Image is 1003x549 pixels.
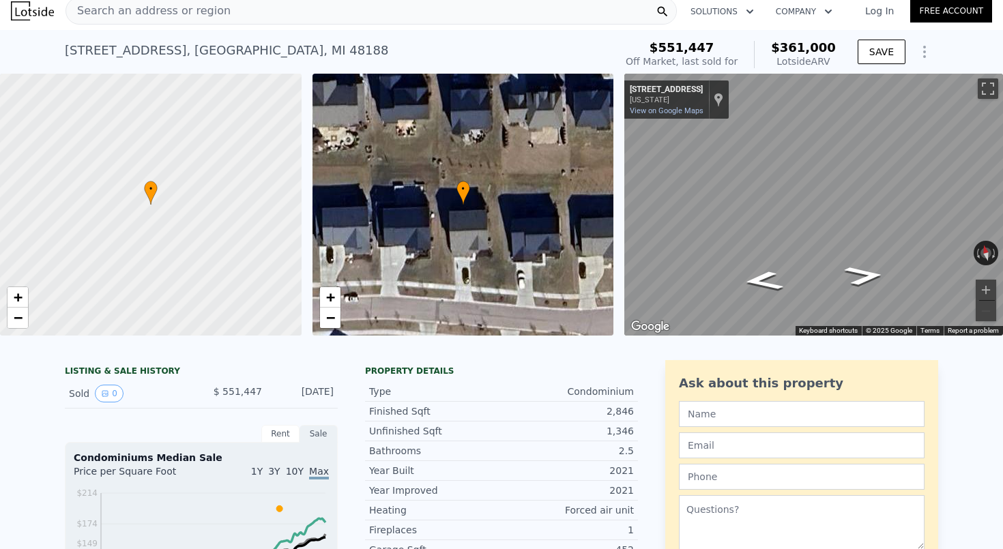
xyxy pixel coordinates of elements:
img: Google [628,318,673,336]
div: Heating [369,503,501,517]
div: Property details [365,366,638,376]
div: Price per Square Foot [74,464,201,486]
button: Keyboard shortcuts [799,326,858,336]
a: Show location on map [714,92,723,107]
a: Report a problem [948,327,999,334]
div: • [144,181,158,205]
span: • [456,183,470,195]
a: Open this area in Google Maps (opens a new window) [628,318,673,336]
a: Zoom in [320,287,340,308]
div: Unfinished Sqft [369,424,501,438]
div: Ask about this property [679,374,925,393]
div: [DATE] [273,385,334,402]
img: Lotside [11,1,54,20]
button: Toggle fullscreen view [978,78,998,99]
div: Finished Sqft [369,404,501,418]
tspan: $214 [76,488,98,498]
a: Zoom out [8,308,28,328]
div: Forced air unit [501,503,634,517]
path: Go East, Woodford Dr [828,261,901,290]
div: Off Market, last sold for [626,55,738,68]
div: Year Built [369,464,501,477]
div: [US_STATE] [630,95,703,104]
span: 3Y [268,466,280,477]
button: Show Options [911,38,938,65]
span: + [14,288,23,306]
button: Rotate clockwise [991,241,999,265]
button: Rotate counterclockwise [974,241,981,265]
a: Terms (opens in new tab) [920,327,940,334]
div: • [456,181,470,205]
input: Phone [679,464,925,490]
div: 2,846 [501,404,634,418]
div: Year Improved [369,484,501,497]
span: 1Y [251,466,263,477]
span: Search an address or region [66,3,231,19]
span: $ 551,447 [214,386,262,397]
div: Lotside ARV [771,55,836,68]
span: Max [309,466,329,479]
span: • [144,183,158,195]
button: Reset the view [978,240,993,267]
div: Bathrooms [369,444,501,458]
div: Sale [300,425,338,443]
button: Zoom out [976,301,996,321]
button: SAVE [858,40,905,64]
div: LISTING & SALE HISTORY [65,366,338,379]
div: Map [624,74,1003,336]
tspan: $149 [76,539,98,548]
a: Log In [849,4,910,18]
a: Zoom in [8,287,28,308]
span: $361,000 [771,40,836,55]
span: © 2025 Google [866,327,912,334]
div: Fireplaces [369,523,501,537]
div: [STREET_ADDRESS] [630,85,703,95]
path: Go West, Woodford Dr [726,267,800,295]
div: 1,346 [501,424,634,438]
button: Zoom in [976,280,996,300]
span: $551,447 [650,40,714,55]
span: 10Y [286,466,304,477]
input: Name [679,401,925,427]
div: Sold [69,385,190,402]
div: 2021 [501,484,634,497]
div: Street View [624,74,1003,336]
a: Zoom out [320,308,340,328]
div: Condominium [501,385,634,398]
div: Condominiums Median Sale [74,451,329,464]
span: − [14,309,23,326]
div: 1 [501,523,634,537]
div: Type [369,385,501,398]
a: View on Google Maps [630,106,703,115]
input: Email [679,432,925,458]
tspan: $174 [76,519,98,529]
span: + [325,288,334,306]
div: [STREET_ADDRESS] , [GEOGRAPHIC_DATA] , MI 48188 [65,41,388,60]
span: − [325,309,334,326]
div: Rent [261,425,300,443]
div: 2.5 [501,444,634,458]
div: 2021 [501,464,634,477]
button: View historical data [95,385,123,402]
